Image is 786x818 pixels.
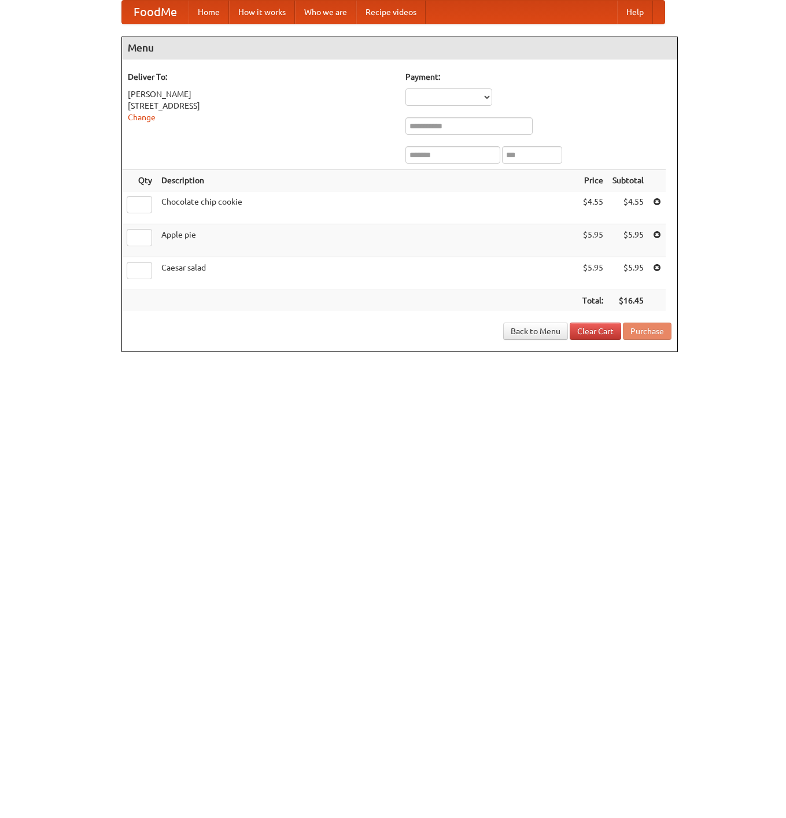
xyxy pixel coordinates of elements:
[295,1,356,24] a: Who we are
[122,36,677,60] h4: Menu
[128,88,394,100] div: [PERSON_NAME]
[157,191,578,224] td: Chocolate chip cookie
[189,1,229,24] a: Home
[356,1,426,24] a: Recipe videos
[570,323,621,340] a: Clear Cart
[578,290,608,312] th: Total:
[503,323,568,340] a: Back to Menu
[608,170,648,191] th: Subtotal
[405,71,671,83] h5: Payment:
[157,170,578,191] th: Description
[608,290,648,312] th: $16.45
[623,323,671,340] button: Purchase
[157,224,578,257] td: Apple pie
[122,170,157,191] th: Qty
[608,257,648,290] td: $5.95
[578,257,608,290] td: $5.95
[128,100,394,112] div: [STREET_ADDRESS]
[608,191,648,224] td: $4.55
[122,1,189,24] a: FoodMe
[157,257,578,290] td: Caesar salad
[128,71,394,83] h5: Deliver To:
[578,170,608,191] th: Price
[617,1,653,24] a: Help
[229,1,295,24] a: How it works
[578,191,608,224] td: $4.55
[578,224,608,257] td: $5.95
[608,224,648,257] td: $5.95
[128,113,156,122] a: Change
